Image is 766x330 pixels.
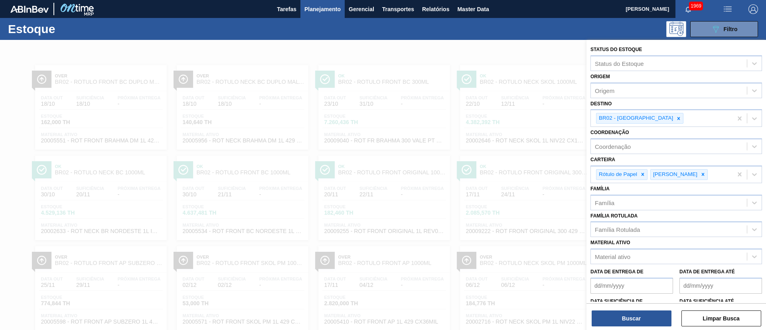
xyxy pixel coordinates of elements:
img: userActions [723,4,732,14]
label: Data de Entrega até [679,269,735,275]
button: Filtro [690,21,758,37]
span: Gerencial [349,4,374,14]
span: Master Data [457,4,489,14]
div: Origem [595,87,614,94]
label: Data suficiência de [590,298,643,304]
span: Transportes [382,4,414,14]
input: dd/mm/yyyy [590,278,673,294]
label: Origem [590,74,610,79]
span: 1969 [689,2,703,10]
label: Data suficiência até [679,298,734,304]
label: Material ativo [590,240,630,245]
input: dd/mm/yyyy [679,278,762,294]
label: Carteira [590,157,615,162]
label: Destino [590,101,612,107]
label: Data de Entrega de [590,269,644,275]
img: TNhmsLtSVTkK8tSr43FrP2fwEKptu5GPRR3wAAAABJRU5ErkJggg== [10,6,49,13]
div: Status do Estoque [595,60,644,67]
div: BR02 - [GEOGRAPHIC_DATA] [596,113,674,123]
div: [PERSON_NAME] [651,170,699,180]
label: Família [590,186,610,192]
label: Coordenação [590,130,629,135]
div: Coordenação [595,143,631,150]
div: Pogramando: nenhum usuário selecionado [666,21,686,37]
div: Família Rotulada [595,226,640,233]
img: Logout [748,4,758,14]
label: Status do Estoque [590,47,642,52]
h1: Estoque [8,24,127,34]
label: Família Rotulada [590,213,638,219]
span: Tarefas [277,4,296,14]
div: Família [595,199,614,206]
div: Rótulo de Papel [596,170,638,180]
span: Planejamento [304,4,341,14]
span: Filtro [724,26,738,32]
button: Notificações [675,4,701,15]
div: Material ativo [595,253,630,260]
span: Relatórios [422,4,449,14]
